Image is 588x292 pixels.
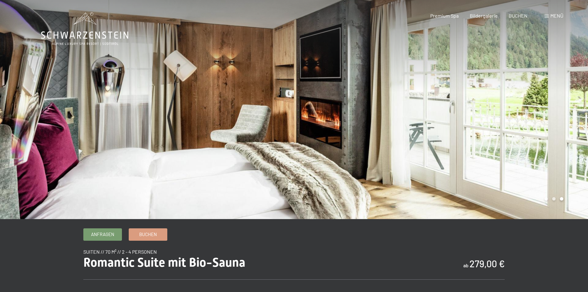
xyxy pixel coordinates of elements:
span: Suiten // 70 m² // 2 - 4 Personen [83,249,157,255]
a: BUCHEN [509,13,528,19]
span: ab [463,262,469,268]
span: Menü [550,13,563,19]
a: Premium Spa [430,13,459,19]
span: Romantic Suite mit Bio-Sauna [83,255,245,270]
a: Bildergalerie [470,13,498,19]
span: Buchen [139,231,157,238]
a: Anfragen [84,229,122,240]
span: Anfragen [91,231,114,238]
b: 279,00 € [469,258,505,269]
a: Buchen [129,229,167,240]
